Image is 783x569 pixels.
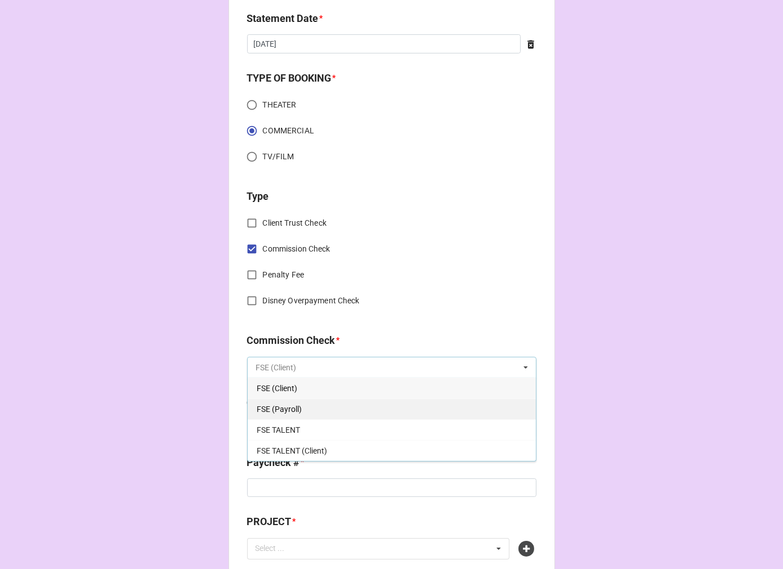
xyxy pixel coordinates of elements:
span: THEATER [263,99,297,111]
div: Select ... [253,542,301,555]
label: TYPE OF BOOKING [247,70,332,86]
span: Client Trust Check [263,217,326,229]
span: FSE TALENT [257,425,300,434]
span: Penalty Fee [263,269,304,281]
label: Statement Date [247,11,319,26]
label: Paycheck # [247,455,300,471]
input: Date [247,34,521,53]
label: Commission Check [247,333,335,348]
span: Disney Overpayment Check [263,295,360,307]
span: TV/FILM [263,151,294,163]
span: COMMERCIAL [263,125,314,137]
span: Commission Check [263,243,330,255]
span: FSE TALENT (Client) [257,446,327,455]
label: Type [247,189,269,204]
span: FSE (Client) [257,384,297,393]
label: PROJECT [247,514,292,530]
span: FSE (Payroll) [257,405,302,414]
